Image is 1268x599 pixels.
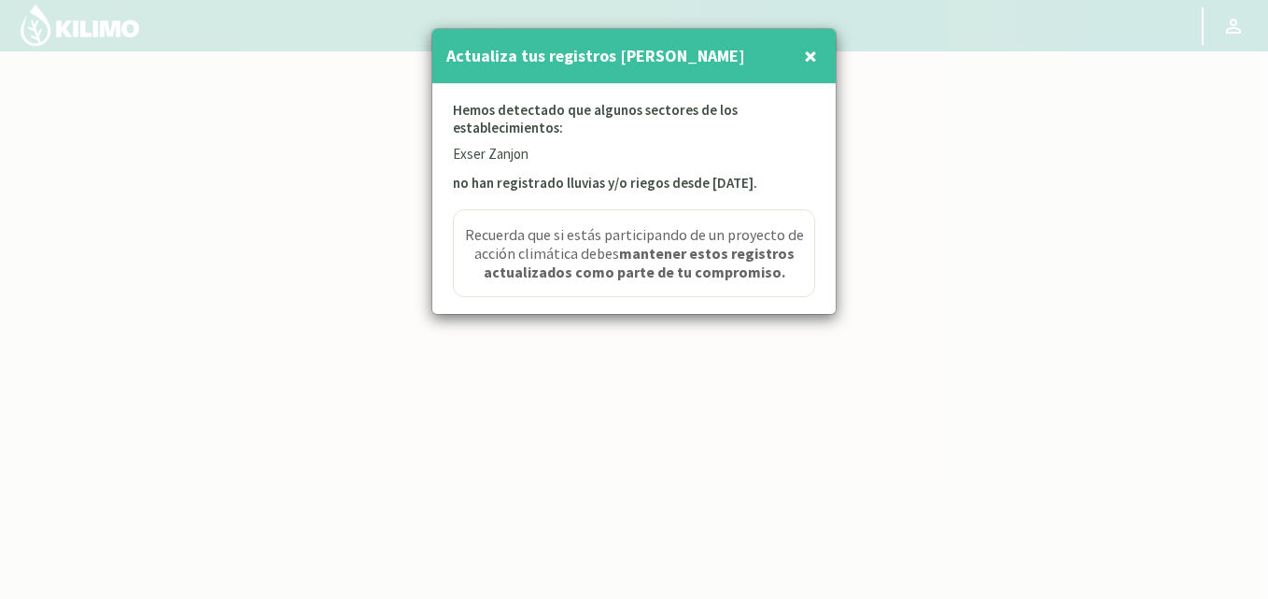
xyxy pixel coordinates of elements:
p: Exser Zanjon [453,144,815,165]
p: Hemos detectado que algunos sectores de los establecimientos: [453,101,815,144]
h4: Actualiza tus registros [PERSON_NAME] [446,43,745,69]
p: no han registrado lluvias y/o riegos desde [DATE]. [453,173,815,194]
button: Close [799,37,822,75]
span: × [804,40,817,71]
span: Recuerda que si estás participando de un proyecto de acción climática debes [458,225,810,281]
strong: mantener estos registros actualizados como parte de tu compromiso. [484,244,795,281]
